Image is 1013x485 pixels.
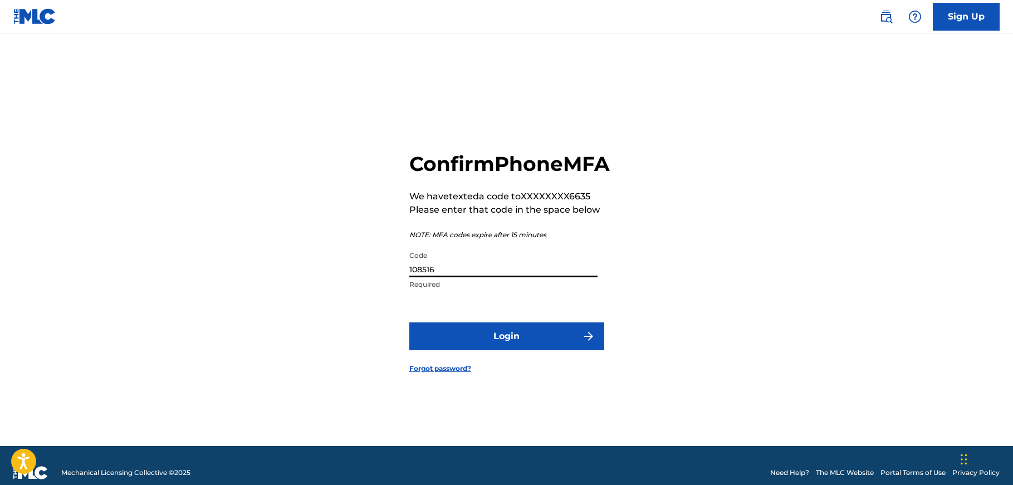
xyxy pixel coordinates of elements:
[409,151,610,177] h2: Confirm Phone MFA
[409,280,598,290] p: Required
[879,10,893,23] img: search
[409,364,471,374] a: Forgot password?
[770,468,809,478] a: Need Help?
[933,3,1000,31] a: Sign Up
[409,230,610,240] p: NOTE: MFA codes expire after 15 minutes
[409,190,610,203] p: We have texted a code to XXXXXXXX6635
[582,330,595,343] img: f7272a7cc735f4ea7f67.svg
[957,432,1013,485] iframe: Chat Widget
[409,322,604,350] button: Login
[880,468,946,478] a: Portal Terms of Use
[961,443,967,476] div: Drag
[13,8,56,25] img: MLC Logo
[952,468,1000,478] a: Privacy Policy
[875,6,897,28] a: Public Search
[904,6,926,28] div: Help
[816,468,874,478] a: The MLC Website
[908,10,922,23] img: help
[13,466,48,479] img: logo
[409,203,610,217] p: Please enter that code in the space below
[61,468,190,478] span: Mechanical Licensing Collective © 2025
